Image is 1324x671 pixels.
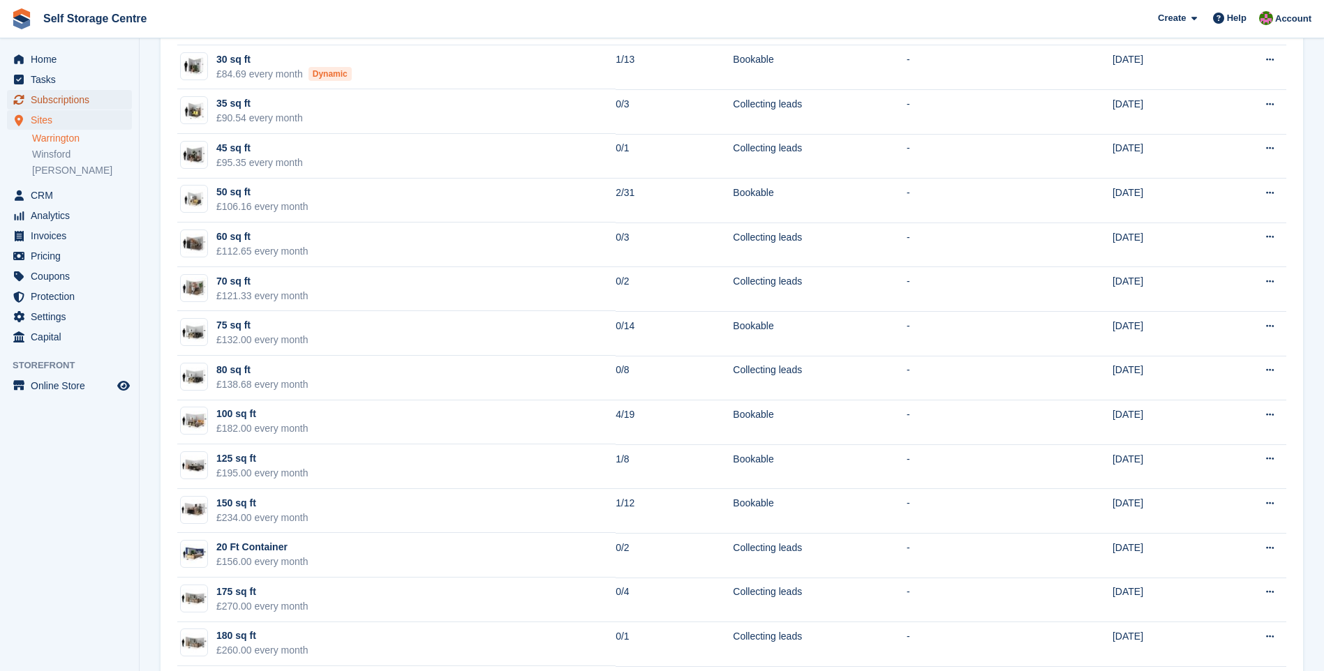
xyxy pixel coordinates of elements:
td: Collecting leads [733,267,907,312]
td: 0/1 [616,134,733,179]
span: CRM [31,186,114,205]
td: - [907,134,1036,179]
div: 175 sq ft [216,585,308,599]
td: [DATE] [1113,267,1213,312]
div: £234.00 every month [216,511,308,525]
div: 180 sq ft [216,628,308,643]
td: - [907,267,1036,312]
td: - [907,622,1036,667]
div: 20 Ft Container [216,540,308,555]
div: 75 sq ft [216,318,308,333]
td: Bookable [733,489,907,534]
td: 0/3 [616,223,733,267]
td: Collecting leads [733,134,907,179]
a: menu [7,226,132,246]
span: Analytics [31,206,114,225]
td: Collecting leads [733,578,907,622]
td: Bookable [733,179,907,223]
img: 70sqft.jpg [181,278,207,298]
td: - [907,444,1036,489]
span: Create [1158,11,1186,25]
td: 1/8 [616,444,733,489]
img: 80sq%20ft.jpg [181,367,207,387]
td: 1/12 [616,489,733,534]
div: £90.54 every month [216,111,303,126]
span: Account [1275,12,1311,26]
div: 50 sq ft [216,185,308,199]
td: Bookable [733,444,907,489]
span: Tasks [31,70,114,89]
td: [DATE] [1113,223,1213,267]
td: 1/13 [616,45,733,90]
td: - [907,223,1036,267]
div: 80 sq ft [216,363,308,377]
div: 60 sq ft [216,229,308,244]
img: stora-icon-8386f47178a22dfd0bd8f6a31ec36ba5ce8667c1dd55bd0f319d3a0aa187defe.svg [11,8,32,29]
a: Self Storage Centre [38,7,152,30]
a: [PERSON_NAME] [32,164,132,177]
img: 75.jpg [181,322,207,342]
td: [DATE] [1113,179,1213,223]
td: Collecting leads [733,89,907,134]
td: [DATE] [1113,533,1213,578]
td: 0/4 [616,578,733,622]
img: 60-sqft-unit%20(5).jpg [181,234,207,254]
img: 40-sqft-unit%20(5).jpg [181,145,207,165]
td: - [907,489,1036,534]
td: 0/8 [616,356,733,400]
div: £270.00 every month [216,599,308,614]
td: - [907,45,1036,90]
div: £260.00 every month [216,643,308,658]
span: Help [1227,11,1247,25]
td: [DATE] [1113,89,1213,134]
div: 70 sq ft [216,274,308,289]
td: - [907,356,1036,400]
td: - [907,400,1036,445]
span: Capital [31,327,114,347]
a: menu [7,287,132,306]
td: - [907,89,1036,134]
img: 125-sqft-unit%20(7).jpg [181,455,207,476]
td: Collecting leads [733,356,907,400]
div: 125 sq ft [216,451,308,466]
img: 50.jpg [181,189,207,209]
td: Collecting leads [733,223,907,267]
td: [DATE] [1113,444,1213,489]
div: £156.00 every month [216,555,308,569]
td: - [907,533,1036,578]
a: menu [7,246,132,266]
span: Online Store [31,376,114,395]
td: - [907,578,1036,622]
td: - [907,311,1036,356]
span: Settings [31,307,114,326]
div: £84.69 every month [216,67,352,82]
img: 20-ft-container%20(8).jpg [181,544,207,564]
img: 175-sqft-unit%20(7).jpg [181,589,207,609]
a: menu [7,186,132,205]
div: £106.16 every month [216,199,308,214]
span: Home [31,50,114,69]
div: £138.68 every month [216,377,308,392]
a: menu [7,266,132,286]
span: Sites [31,110,114,130]
td: - [907,179,1036,223]
td: [DATE] [1113,489,1213,534]
div: 30 sq ft [216,52,352,67]
a: menu [7,307,132,326]
div: 45 sq ft [216,141,303,156]
td: [DATE] [1113,134,1213,179]
div: £132.00 every month [216,333,308,347]
div: 100 sq ft [216,407,308,421]
span: Pricing [31,246,114,266]
td: [DATE] [1113,400,1213,445]
a: menu [7,376,132,395]
span: Coupons [31,266,114,286]
div: £95.35 every month [216,156,303,170]
a: menu [7,327,132,347]
div: £112.65 every month [216,244,308,259]
td: 4/19 [616,400,733,445]
img: 30-sqft-unit%20(1).jpg [181,56,207,76]
a: Winsford [32,148,132,161]
a: menu [7,50,132,69]
span: Storefront [13,359,139,372]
